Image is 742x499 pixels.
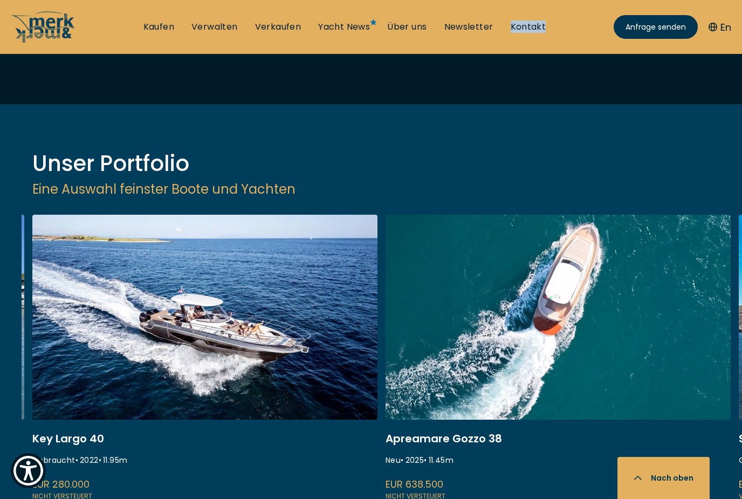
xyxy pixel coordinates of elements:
[626,22,686,33] span: Anfrage senden
[617,457,710,499] button: Nach oben
[255,21,301,33] a: Verkaufen
[191,21,238,33] a: Verwalten
[143,21,174,33] a: Kaufen
[318,21,370,33] a: Yacht News
[387,21,427,33] a: Über uns
[11,453,46,488] button: Show Accessibility Preferences
[444,21,493,33] a: Newsletter
[614,15,698,39] a: Anfrage senden
[511,21,546,33] a: Kontakt
[709,20,731,35] button: En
